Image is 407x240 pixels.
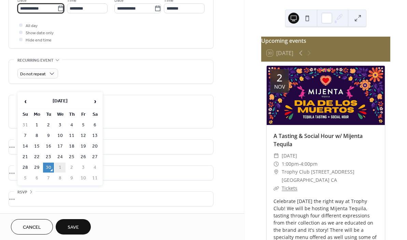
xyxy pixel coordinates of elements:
[299,160,300,168] span: -
[68,224,79,231] span: Save
[273,184,279,192] div: ​
[282,152,297,160] span: [DATE]
[17,189,27,196] span: RSVP
[300,160,318,168] span: 4:00pm
[31,141,42,151] td: 15
[20,110,31,119] th: Su
[20,152,31,162] td: 21
[78,131,89,141] td: 12
[43,173,54,183] td: 7
[26,22,38,29] span: All day
[55,152,66,162] td: 24
[43,141,54,151] td: 16
[31,110,42,119] th: Mo
[20,131,31,141] td: 7
[89,131,100,141] td: 13
[43,110,54,119] th: Tu
[66,120,77,130] td: 4
[9,140,213,154] div: •••
[55,131,66,141] td: 10
[26,37,52,44] span: Hide end time
[56,219,91,235] button: Save
[274,84,285,89] div: Nov
[20,120,31,130] td: 31
[89,152,100,162] td: 27
[78,110,89,119] th: Fr
[277,73,282,83] div: 2
[78,163,89,173] td: 3
[31,152,42,162] td: 22
[9,166,213,180] div: •••
[43,120,54,130] td: 2
[20,94,30,108] span: ‹
[282,185,297,191] a: Tickets
[90,94,100,108] span: ›
[66,152,77,162] td: 25
[66,163,77,173] td: 2
[17,57,54,64] span: Recurring event
[20,141,31,151] td: 14
[43,152,54,162] td: 23
[66,131,77,141] td: 11
[78,173,89,183] td: 10
[89,141,100,151] td: 20
[66,141,77,151] td: 18
[20,163,31,173] td: 28
[31,94,89,109] th: [DATE]
[55,173,66,183] td: 8
[31,173,42,183] td: 6
[43,131,54,141] td: 9
[78,141,89,151] td: 19
[89,163,100,173] td: 4
[89,173,100,183] td: 11
[273,132,363,148] a: A Tasting & Social Hour w/ Mijenta Tequila
[66,173,77,183] td: 9
[261,37,390,45] div: Upcoming events
[282,168,378,184] span: Trophy Club [STREET_ADDRESS] [GEOGRAPHIC_DATA] CA
[78,120,89,130] td: 5
[55,141,66,151] td: 17
[20,70,46,78] span: Do not repeat
[31,131,42,141] td: 8
[78,152,89,162] td: 26
[20,173,31,183] td: 5
[273,152,279,160] div: ​
[273,160,279,168] div: ​
[273,168,279,176] div: ​
[55,110,66,119] th: We
[89,110,100,119] th: Sa
[26,29,54,37] span: Show date only
[11,219,53,235] button: Cancel
[43,163,54,173] td: 30
[55,163,66,173] td: 1
[23,224,41,231] span: Cancel
[89,120,100,130] td: 6
[31,120,42,130] td: 1
[66,110,77,119] th: Th
[282,160,299,168] span: 1:00pm
[55,120,66,130] td: 3
[31,163,42,173] td: 29
[9,192,213,206] div: •••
